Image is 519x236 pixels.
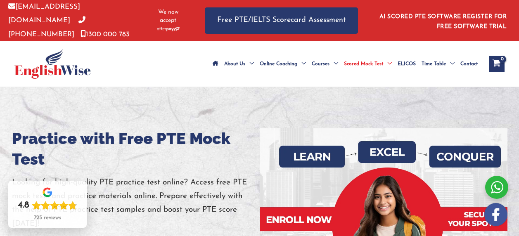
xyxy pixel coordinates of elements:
[309,50,341,78] a: CoursesMenu Toggle
[297,50,306,78] span: Menu Toggle
[460,50,478,78] span: Contact
[457,50,481,78] a: Contact
[157,27,180,31] img: Afterpay-Logo
[398,50,416,78] span: ELICOS
[81,31,130,38] a: 1300 000 783
[34,215,61,221] div: 725 reviews
[245,50,254,78] span: Menu Toggle
[484,203,507,226] img: white-facebook.png
[18,200,29,211] div: 4.8
[14,49,91,79] img: cropped-ew-logo
[312,50,329,78] span: Courses
[8,3,80,24] a: [EMAIL_ADDRESS][DOMAIN_NAME]
[419,50,457,78] a: Time TableMenu Toggle
[205,7,358,33] a: Free PTE/IELTS Scorecard Assessment
[221,50,257,78] a: About UsMenu Toggle
[374,7,511,34] aside: Header Widget 1
[210,50,481,78] nav: Site Navigation: Main Menu
[18,200,77,211] div: Rating: 4.8 out of 5
[422,50,446,78] span: Time Table
[224,50,245,78] span: About Us
[344,50,383,78] span: Scored Mock Test
[12,128,260,170] h1: Practice with Free PTE Mock Test
[329,50,338,78] span: Menu Toggle
[395,50,419,78] a: ELICOS
[446,50,455,78] span: Menu Toggle
[260,50,297,78] span: Online Coaching
[8,17,85,38] a: [PHONE_NUMBER]
[341,50,395,78] a: Scored Mock TestMenu Toggle
[489,56,505,72] a: View Shopping Cart, empty
[12,176,260,231] p: Looking for high-quality PTE practice test online? Access free PTE mock tests and practice materi...
[383,50,392,78] span: Menu Toggle
[152,8,184,25] span: We now accept
[257,50,309,78] a: Online CoachingMenu Toggle
[379,14,507,30] a: AI SCORED PTE SOFTWARE REGISTER FOR FREE SOFTWARE TRIAL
